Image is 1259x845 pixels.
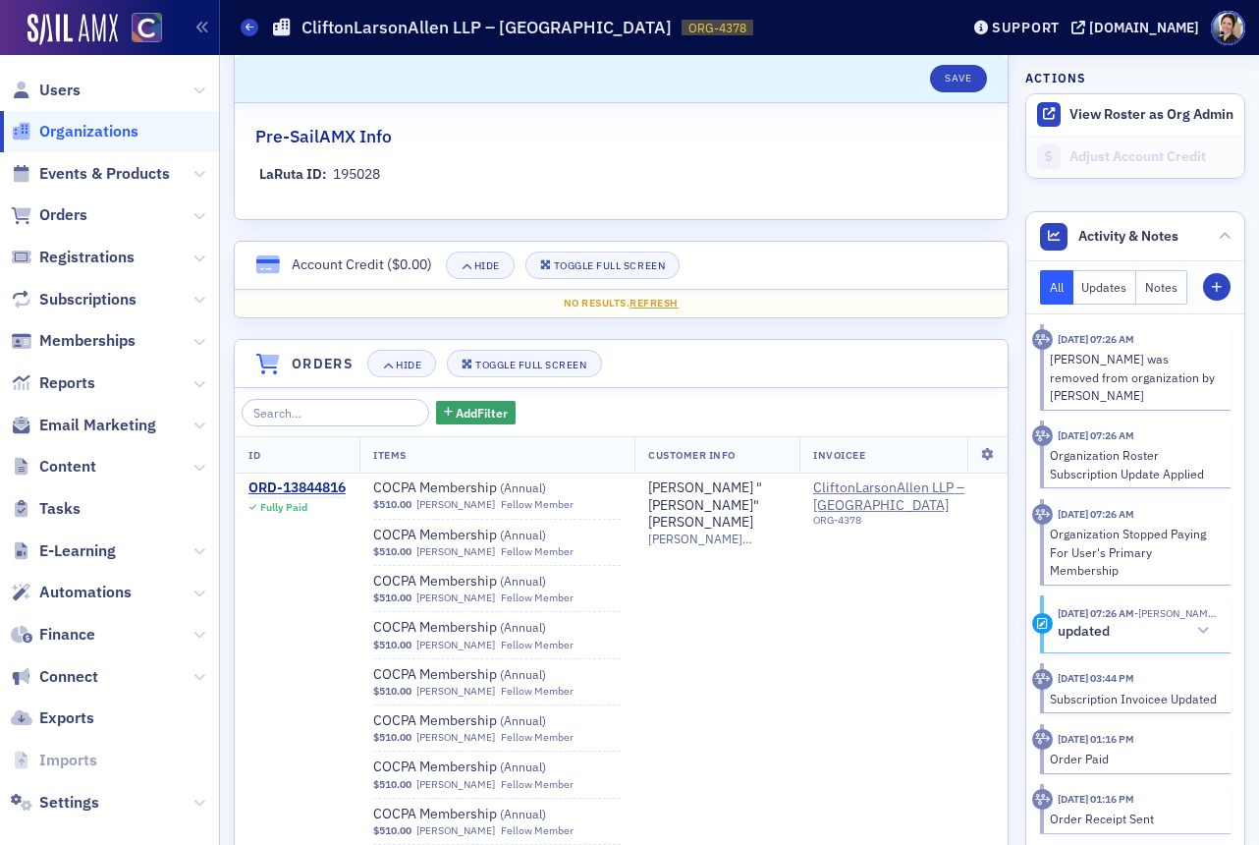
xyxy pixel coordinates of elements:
[475,360,586,370] div: Toggle Full Screen
[11,247,135,268] a: Registrations
[373,479,621,497] a: COCPA Membership (Annual)
[11,582,132,603] a: Automations
[1136,270,1187,305] button: Notes
[11,540,116,562] a: E-Learning
[333,164,380,185] div: 195028
[416,731,495,744] a: [PERSON_NAME]
[39,498,81,520] span: Tasks
[39,582,132,603] span: Automations
[1069,148,1234,166] div: Adjust Account Credit
[525,252,681,279] button: Toggle Full Screen
[500,527,546,542] span: ( Annual )
[373,591,411,604] span: $510.00
[373,619,621,637] span: COCPA Membership
[39,80,81,101] span: Users
[367,350,436,377] button: Hide
[248,296,994,311] div: No results.
[1032,789,1053,810] div: Activity
[373,619,621,637] a: COCPA Membership (Annual)
[373,545,411,558] span: $510.00
[1058,332,1134,346] time: 9/29/2025 07:26 AM
[1073,270,1137,305] button: Updates
[500,619,546,635] span: ( Annual )
[501,685,574,698] div: Fellow Member
[500,479,546,495] span: ( Annual )
[373,806,621,823] a: COCPA Membership (Annual)
[373,573,621,591] span: COCPA Membership
[416,639,495,651] a: [PERSON_NAME]
[373,527,621,544] span: COCPA Membership
[416,778,495,791] a: [PERSON_NAME]
[1058,623,1110,641] h5: updated
[392,255,427,273] span: $0.00
[501,639,574,651] div: Fellow Member
[1026,136,1244,178] a: Adjust Account Credit
[1058,732,1134,746] time: 6/10/2025 01:16 PM
[629,296,679,310] span: Refresh
[1211,11,1245,45] span: Profile
[39,456,96,478] span: Content
[1058,671,1134,685] time: 9/4/2025 03:44 PM
[1050,446,1218,482] div: Organization Roster Subscription Update Applied
[11,707,94,729] a: Exports
[292,354,354,374] h4: Orders
[416,498,495,511] a: [PERSON_NAME]
[39,372,95,394] span: Reports
[373,479,621,497] span: COCPA Membership
[501,498,574,511] div: Fellow Member
[813,514,992,534] div: ORG-4378
[373,778,411,791] span: $510.00
[39,540,116,562] span: E-Learning
[27,14,118,45] img: SailAMX
[396,360,421,370] div: Hide
[648,448,736,462] span: Customer Info
[118,13,162,46] a: View Homepage
[813,479,992,534] span: CliftonLarsonAllen LLP – Broomfield
[1071,21,1206,34] button: [DOMAIN_NAME]
[373,639,411,651] span: $510.00
[11,330,136,352] a: Memberships
[373,527,621,544] a: COCPA Membership (Annual)
[301,16,672,39] h1: CliftonLarsonAllen LLP – [GEOGRAPHIC_DATA]
[11,163,170,185] a: Events & Products
[11,666,98,688] a: Connect
[39,289,137,310] span: Subscriptions
[132,13,162,43] img: SailAMX
[500,712,546,728] span: ( Annual )
[474,260,500,271] div: Hide
[39,121,138,142] span: Organizations
[1078,226,1178,247] span: Activity & Notes
[813,479,992,514] a: CliftonLarsonAllen LLP – [GEOGRAPHIC_DATA]
[1058,606,1134,620] time: 9/29/2025 07:26 AM
[373,685,411,698] span: $510.00
[1058,621,1217,642] button: updated
[39,330,136,352] span: Memberships
[292,254,432,275] div: Account Credit ( )
[813,479,992,514] span: CliftonLarsonAllen LLP – Broomfield
[39,247,135,268] span: Registrations
[1032,329,1053,350] div: Activity
[500,759,546,774] span: ( Annual )
[39,707,94,729] span: Exports
[11,415,156,436] a: Email Marketing
[416,591,495,604] a: [PERSON_NAME]
[39,415,156,436] span: Email Marketing
[255,124,392,149] h2: Pre-SailAMX Info
[373,448,407,462] span: Items
[373,731,411,744] span: $510.00
[373,759,621,776] span: COCPA Membership
[992,19,1060,36] div: Support
[500,666,546,682] span: ( Annual )
[1050,810,1218,827] div: Order Receipt Sent
[446,252,515,279] button: Hide
[1134,606,1217,620] span: Sheila Duggan
[11,289,137,310] a: Subscriptions
[1050,525,1218,579] div: Organization Stopped Paying For User's Primary Membership
[813,448,865,462] span: Invoicee
[242,399,429,426] input: Search…
[11,121,138,142] a: Organizations
[39,792,99,814] span: Settings
[373,712,621,730] a: COCPA Membership (Annual)
[436,401,517,425] button: AddFilter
